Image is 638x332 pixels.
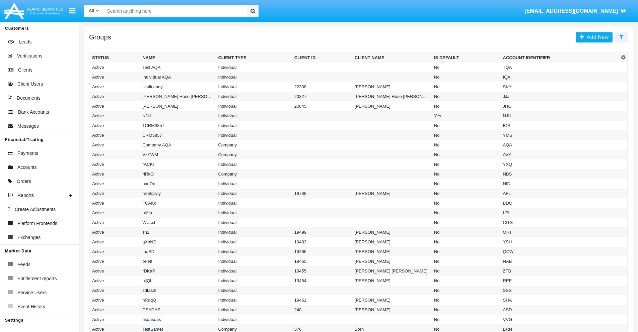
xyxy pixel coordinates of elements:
[292,256,352,266] td: 19465
[431,276,500,286] td: No
[500,286,619,295] td: SSS
[215,63,291,72] td: Individual
[215,72,291,82] td: Individual
[17,178,31,185] span: Orders
[215,247,291,256] td: Individual
[292,237,352,247] td: 19483
[215,53,291,63] th: Client Type
[431,130,500,140] td: No
[500,53,619,63] th: Account Identifier
[17,289,47,296] span: Service Users
[89,169,140,179] td: Active
[431,315,500,324] td: No
[89,150,140,159] td: Active
[431,208,500,218] td: No
[84,7,104,14] a: All
[215,266,291,276] td: Individual
[15,206,56,213] span: Create Adjustments
[500,92,619,101] td: JJJ
[19,38,31,45] span: Leads
[431,305,500,315] td: No
[89,8,94,13] span: All
[89,140,140,150] td: Active
[431,140,500,150] td: No
[500,198,619,208] td: BDO
[140,276,215,286] td: nljQl
[140,63,215,72] td: Test AQA
[89,227,140,237] td: Active
[215,179,291,189] td: Individual
[431,82,500,92] td: No
[292,295,352,305] td: 19451
[89,179,140,189] td: Active
[500,218,619,227] td: CGG
[89,247,140,256] td: Active
[292,247,352,256] td: 19466
[104,5,245,17] input: Search
[431,237,500,247] td: No
[89,276,140,286] td: Active
[215,130,291,140] td: Individual
[431,179,500,189] td: No
[352,227,431,237] td: [PERSON_NAME]
[500,208,619,218] td: LPL
[215,111,291,121] td: Individual
[292,82,352,92] td: 22338
[215,256,291,266] td: Individual
[352,92,431,101] td: [PERSON_NAME] Hose [PERSON_NAME]
[89,121,140,130] td: Active
[500,101,619,111] td: JHG
[292,305,352,315] td: 248
[215,218,291,227] td: Individual
[500,150,619,159] td: AVY
[431,159,500,169] td: No
[89,130,140,140] td: Active
[352,247,431,256] td: [PERSON_NAME]
[431,63,500,72] td: No
[89,198,140,208] td: Active
[292,276,352,286] td: 19454
[17,303,45,310] span: Event History
[352,189,431,198] td: [PERSON_NAME]
[500,179,619,189] td: NID
[352,82,431,92] td: [PERSON_NAME]
[140,130,215,140] td: CRM3857
[500,266,619,276] td: ZFB
[431,227,500,237] td: No
[431,92,500,101] td: No
[17,192,34,199] span: Reports
[3,1,64,21] img: Logo image
[500,63,619,72] td: TQA
[215,286,291,295] td: Individual
[140,159,215,169] td: rACKl
[431,53,500,63] th: Is Default
[89,315,140,324] td: Active
[140,140,215,150] td: Company AQA
[500,159,619,169] td: YXQ
[215,121,291,130] td: Individual
[89,53,140,63] th: Status
[89,82,140,92] td: Active
[140,305,215,315] td: DSADAS
[17,52,42,60] span: Verifications
[431,218,500,227] td: No
[140,150,215,159] td: VzYWM
[431,256,500,266] td: No
[140,256,215,266] td: oFetf
[89,305,140,315] td: Active
[352,295,431,305] td: [PERSON_NAME]
[89,111,140,121] td: Active
[215,295,291,305] td: Individual
[215,315,291,324] td: Individual
[89,266,140,276] td: Active
[500,227,619,237] td: ORT
[500,315,619,324] td: VVG
[140,72,215,82] td: Individual AQA
[576,32,613,42] a: Add New
[140,266,215,276] td: rDKaP
[140,286,215,295] td: sdfasdf
[140,121,215,130] td: 1CRM3857
[17,164,37,171] span: Accounts
[140,53,215,63] th: Name
[500,247,619,256] td: QCW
